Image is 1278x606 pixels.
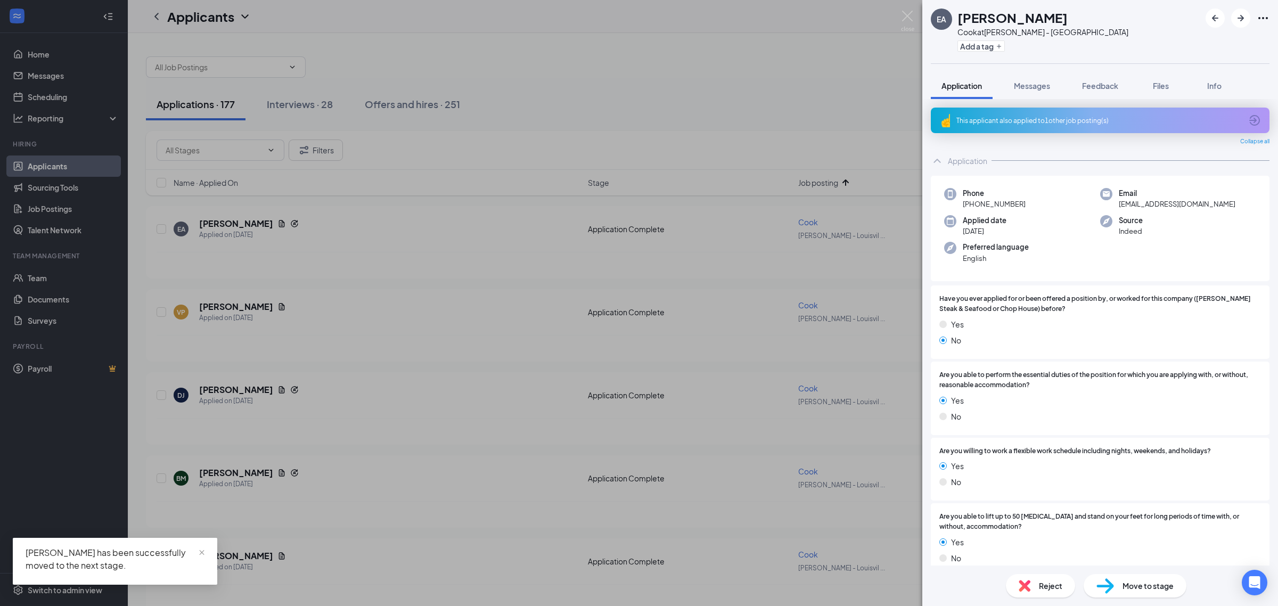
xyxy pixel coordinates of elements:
[1231,9,1250,28] button: ArrowRight
[963,199,1026,209] span: [PHONE_NUMBER]
[963,226,1006,236] span: [DATE]
[1257,12,1269,24] svg: Ellipses
[956,116,1242,125] div: This applicant also applied to 1 other job posting(s)
[1119,199,1235,209] span: [EMAIL_ADDRESS][DOMAIN_NAME]
[26,546,204,572] div: [PERSON_NAME] has been successfully moved to the next stage.
[963,253,1029,264] span: English
[939,294,1261,314] span: Have you ever applied for or been offered a position by, or worked for this company ([PERSON_NAME...
[1119,188,1235,199] span: Email
[1248,114,1261,127] svg: ArrowCircle
[1119,215,1143,226] span: Source
[951,395,964,406] span: Yes
[963,242,1029,252] span: Preferred language
[957,40,1005,52] button: PlusAdd a tag
[1234,12,1247,24] svg: ArrowRight
[1082,81,1118,91] span: Feedback
[1209,12,1222,24] svg: ArrowLeftNew
[937,14,946,24] div: EA
[939,370,1261,390] span: Are you able to perform the essential duties of the position for which you are applying with, or ...
[1153,81,1169,91] span: Files
[931,154,944,167] svg: ChevronUp
[1119,226,1143,236] span: Indeed
[951,334,961,346] span: No
[939,446,1211,456] span: Are you willing to work a flexible work schedule including nights, weekends, and holidays?
[941,81,982,91] span: Application
[939,512,1261,532] span: Are you able to lift up to 50 [MEDICAL_DATA] and stand on your feet for long periods of time with...
[951,411,961,422] span: No
[1207,81,1222,91] span: Info
[198,549,206,556] span: close
[963,188,1026,199] span: Phone
[963,215,1006,226] span: Applied date
[951,318,964,330] span: Yes
[1206,9,1225,28] button: ArrowLeftNew
[1039,580,1062,592] span: Reject
[1123,580,1174,592] span: Move to stage
[948,155,987,166] div: Application
[951,460,964,472] span: Yes
[951,476,961,488] span: No
[957,27,1128,37] div: Cook at [PERSON_NAME] - [GEOGRAPHIC_DATA]
[951,536,964,548] span: Yes
[957,9,1068,27] h1: [PERSON_NAME]
[1242,570,1267,595] div: Open Intercom Messenger
[951,552,961,564] span: No
[996,43,1002,50] svg: Plus
[1014,81,1050,91] span: Messages
[1240,137,1269,146] span: Collapse all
